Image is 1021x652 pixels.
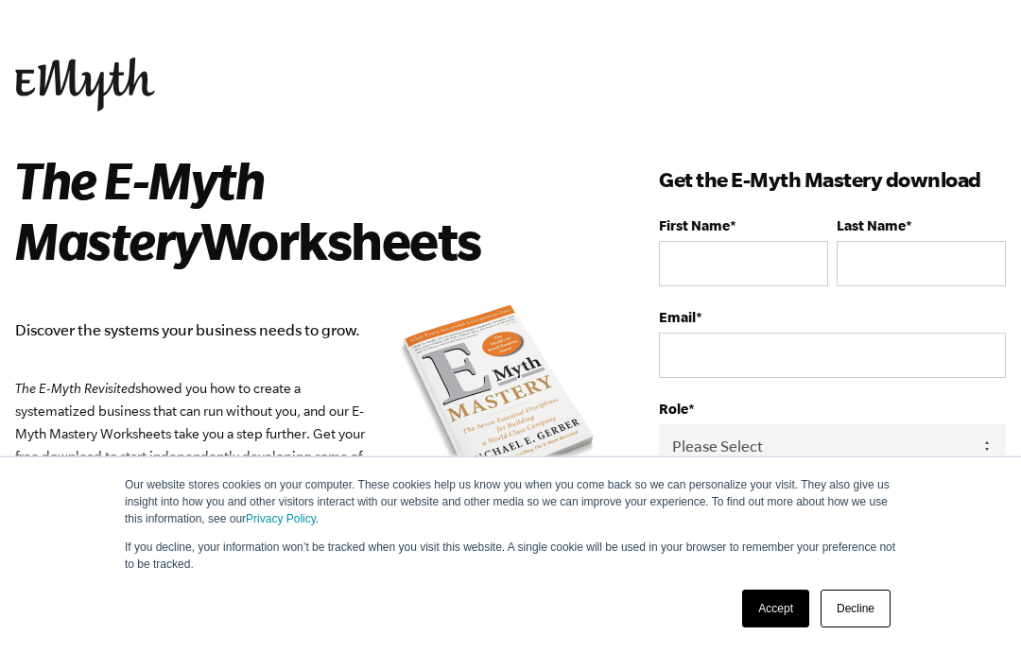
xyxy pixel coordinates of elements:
p: Discover the systems your business needs to grow. [15,317,602,343]
span: First Name [659,217,730,233]
p: If you decline, your information won’t be tracked when you visit this website. A single cookie wi... [125,539,896,573]
span: Email [659,309,696,325]
a: Privacy Policy [246,512,316,525]
a: Accept [742,590,809,627]
h3: Get the E-Myth Mastery download [659,164,1006,195]
img: emyth mastery book summary [394,300,602,505]
i: The E-Myth Mastery [15,150,264,269]
h2: Worksheets [15,149,574,270]
a: Decline [821,590,891,627]
span: Role [659,401,688,417]
em: The E-Myth Revisited [15,381,135,396]
img: EMyth [15,58,155,112]
span: Last Name [837,217,906,233]
p: showed you how to create a systematized business that can run without you, and our E-Myth Mastery... [15,377,602,490]
p: Our website stores cookies on your computer. These cookies help us know you when you come back so... [125,476,896,527]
